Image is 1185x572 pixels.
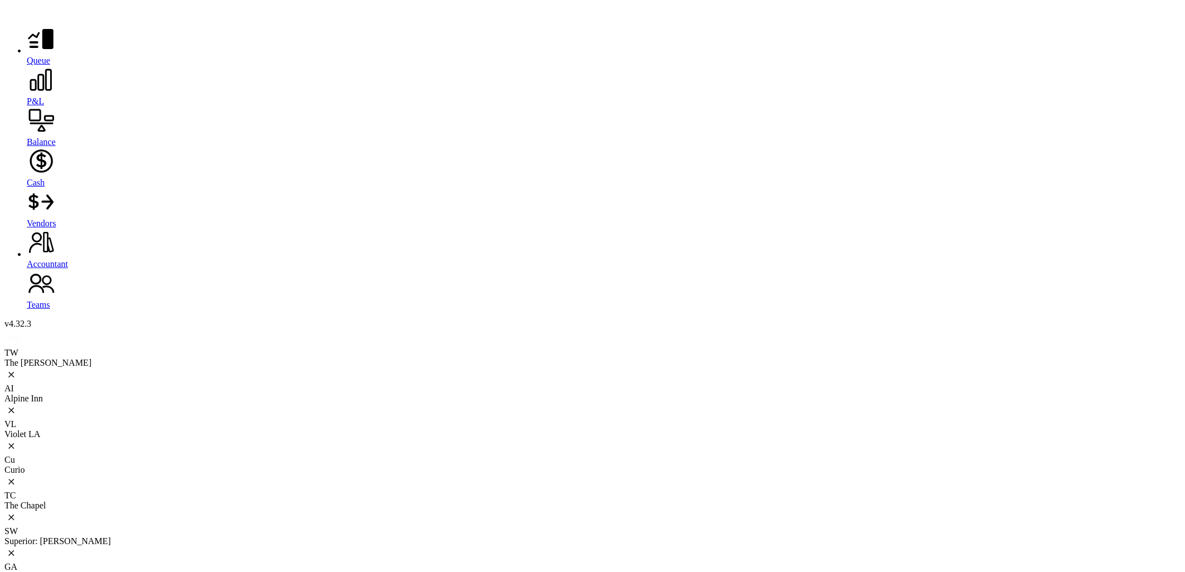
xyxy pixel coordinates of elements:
[4,501,1181,511] div: The Chapel
[4,562,1181,572] div: GA
[4,455,1181,465] div: Cu
[4,384,1181,394] div: AI
[27,219,56,228] span: Vendors
[4,394,1181,404] div: Alpine Inn
[27,25,1181,66] a: Queue
[27,259,68,269] span: Accountant
[4,429,1181,439] div: Violet LA
[27,56,50,65] span: Queue
[27,106,1181,147] a: Balance
[27,300,50,309] span: Teams
[27,229,1181,269] a: Accountant
[27,178,45,187] span: Cash
[4,319,1181,329] div: v 4.32.3
[4,348,1181,358] div: TW
[27,147,1181,188] a: Cash
[4,491,1181,501] div: TC
[4,536,1181,546] div: Superior: [PERSON_NAME]
[27,96,44,106] span: P&L
[27,137,56,147] span: Balance
[27,66,1181,106] a: P&L
[27,269,1181,310] a: Teams
[4,419,1181,429] div: VL
[27,188,1181,229] a: Vendors
[4,526,1181,536] div: SW
[4,465,1181,475] div: Curio
[4,358,1181,368] div: The [PERSON_NAME]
